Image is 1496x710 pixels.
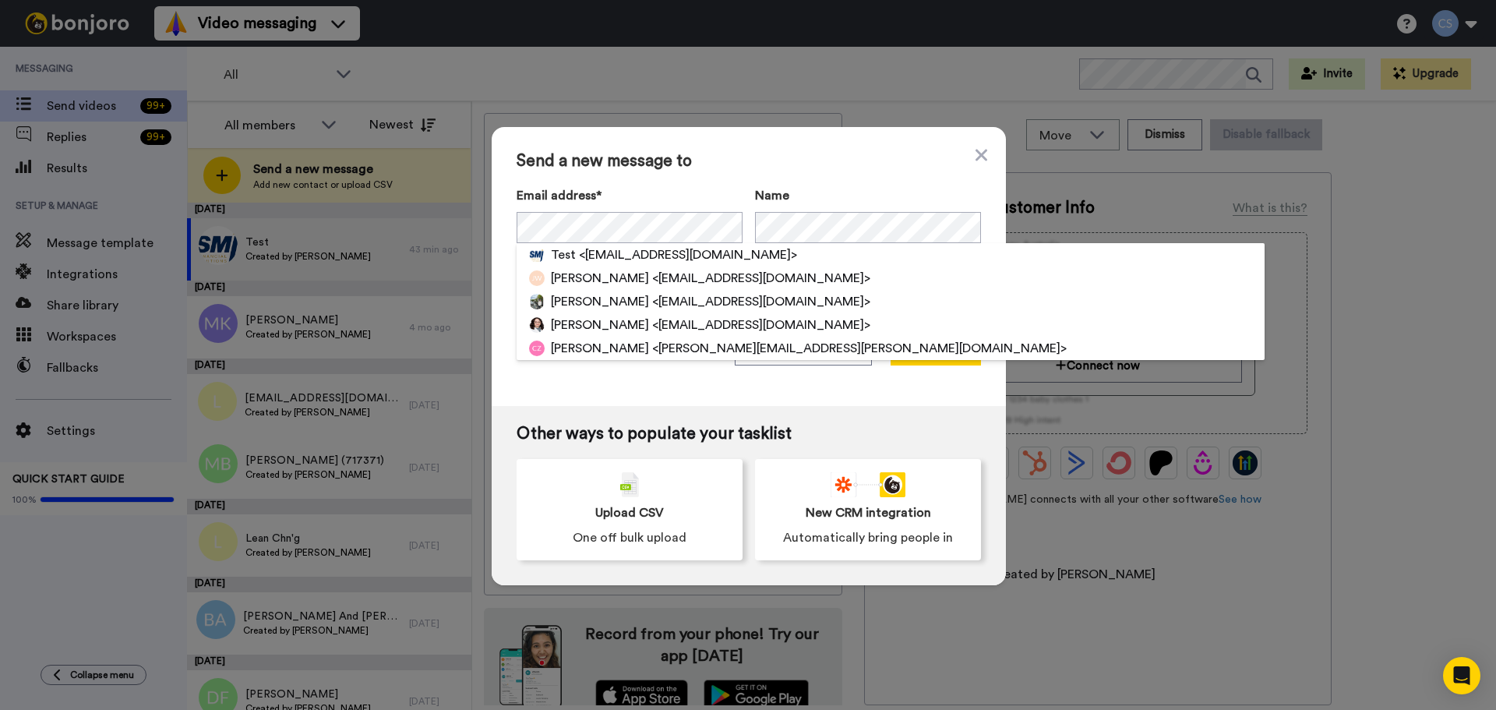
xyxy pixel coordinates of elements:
span: [PERSON_NAME] [551,292,649,311]
img: jw.png [529,270,545,286]
span: <[PERSON_NAME][EMAIL_ADDRESS][PERSON_NAME][DOMAIN_NAME]> [652,339,1067,358]
span: One off bulk upload [573,528,686,547]
span: [PERSON_NAME] [551,269,649,288]
span: <[EMAIL_ADDRESS][DOMAIN_NAME]> [579,245,797,264]
span: <[EMAIL_ADDRESS][DOMAIN_NAME]> [652,292,870,311]
label: Email address* [517,186,743,205]
span: Other ways to populate your tasklist [517,425,981,443]
span: [PERSON_NAME] [551,339,649,358]
img: csv-grey.png [620,472,639,497]
span: Name [755,186,789,205]
span: Test [551,245,576,264]
span: <[EMAIL_ADDRESS][DOMAIN_NAME]> [652,269,870,288]
div: animation [831,472,905,497]
span: [PERSON_NAME] [551,316,649,334]
div: Open Intercom Messenger [1443,657,1480,694]
span: Automatically bring people in [783,528,953,547]
span: Send a new message to [517,152,981,171]
img: 876e5661-56d2-4529-857c-d65c73dd001b.png [529,247,545,263]
img: ca34499d-29fa-4118-b6f8-4be42575d38e.jpg [529,294,545,309]
span: Upload CSV [595,503,664,522]
img: cz.png [529,341,545,356]
span: New CRM integration [806,503,931,522]
img: 2cee0204-9e7f-4374-b218-7a8bc03f2a95.jpg [529,317,545,333]
span: <[EMAIL_ADDRESS][DOMAIN_NAME]> [652,316,870,334]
